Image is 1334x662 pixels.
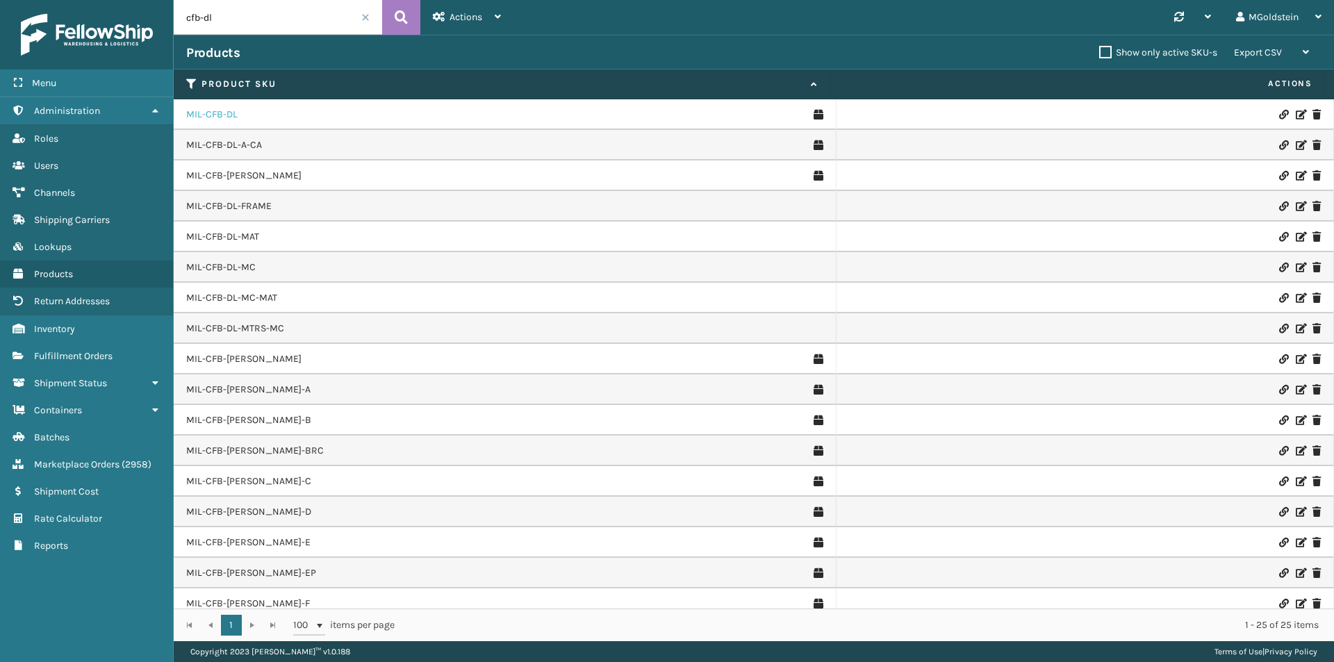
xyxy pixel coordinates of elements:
span: Batches [34,431,69,443]
i: Edit [1296,293,1304,303]
span: Rate Calculator [34,513,102,524]
i: Delete [1312,354,1321,364]
i: Edit [1296,201,1304,211]
i: Delete [1312,507,1321,517]
i: Delete [1312,568,1321,578]
i: Link Product [1279,354,1287,364]
label: Show only active SKU-s [1099,47,1217,58]
span: Menu [32,77,56,89]
div: 1 - 25 of 25 items [414,618,1319,632]
span: Shipping Carriers [34,214,110,226]
span: Inventory [34,323,75,335]
i: Link Product [1279,599,1287,609]
i: Edit [1296,507,1304,517]
i: Link Product [1279,232,1287,242]
i: Link Product [1279,446,1287,456]
a: MIL-CFB-[PERSON_NAME]-E [186,536,311,549]
a: MIL-CFB-[PERSON_NAME]-B [186,413,311,427]
span: Fulfillment Orders [34,350,113,362]
i: Delete [1312,201,1321,211]
span: Return Addresses [34,295,110,307]
i: Delete [1312,110,1321,119]
i: Link Product [1279,263,1287,272]
i: Link Product [1279,140,1287,150]
i: Delete [1312,140,1321,150]
i: Edit [1296,110,1304,119]
span: items per page [293,615,395,636]
span: Shipment Status [34,377,107,389]
i: Link Product [1279,415,1287,425]
i: Delete [1312,538,1321,547]
i: Delete [1312,599,1321,609]
a: MIL-CFB-[PERSON_NAME] [186,169,302,183]
i: Link Product [1279,293,1287,303]
i: Link Product [1279,110,1287,119]
a: MIL-CFB-[PERSON_NAME]-D [186,505,311,519]
span: Lookups [34,241,72,253]
a: MIL-CFB-DL-FRAME [186,199,272,213]
a: MIL-CFB-DL-MC-MAT [186,291,277,305]
a: MIL-CFB-DL-MC [186,260,256,274]
i: Edit [1296,385,1304,395]
h3: Products [186,44,240,61]
span: Reports [34,540,68,552]
i: Delete [1312,415,1321,425]
span: Roles [34,133,58,144]
span: Export CSV [1234,47,1282,58]
a: MIL-CFB-DL [186,108,238,122]
i: Edit [1296,140,1304,150]
i: Edit [1296,415,1304,425]
a: MIL-CFB-[PERSON_NAME]-BRC [186,444,324,458]
i: Link Product [1279,507,1287,517]
i: Link Product [1279,324,1287,333]
i: Delete [1312,477,1321,486]
i: Delete [1312,171,1321,181]
a: Terms of Use [1214,647,1262,656]
a: MIL-CFB-[PERSON_NAME]-C [186,474,311,488]
a: MIL-CFB-DL-MTRS-MC [186,322,284,336]
i: Link Product [1279,201,1287,211]
i: Edit [1296,599,1304,609]
a: 1 [221,615,242,636]
span: Users [34,160,58,172]
span: Administration [34,105,100,117]
span: Containers [34,404,82,416]
i: Delete [1312,385,1321,395]
p: Copyright 2023 [PERSON_NAME]™ v 1.0.188 [190,641,350,662]
i: Edit [1296,538,1304,547]
i: Link Product [1279,568,1287,578]
span: 100 [293,618,314,632]
span: Shipment Cost [34,486,99,497]
i: Link Product [1279,538,1287,547]
i: Delete [1312,232,1321,242]
span: Marketplace Orders [34,458,120,470]
i: Edit [1296,232,1304,242]
i: Link Product [1279,171,1287,181]
i: Edit [1296,324,1304,333]
i: Edit [1296,171,1304,181]
i: Link Product [1279,477,1287,486]
a: MIL-CFB-DL-A-CA [186,138,262,152]
i: Delete [1312,446,1321,456]
i: Edit [1296,568,1304,578]
i: Link Product [1279,385,1287,395]
img: logo [21,14,153,56]
label: Product SKU [201,78,804,90]
i: Edit [1296,263,1304,272]
span: Channels [34,187,75,199]
span: Actions [835,72,1321,95]
i: Edit [1296,446,1304,456]
i: Edit [1296,354,1304,364]
a: MIL-CFB-[PERSON_NAME]-A [186,383,311,397]
i: Edit [1296,477,1304,486]
i: Delete [1312,324,1321,333]
div: | [1214,641,1317,662]
span: Products [34,268,73,280]
a: Privacy Policy [1265,647,1317,656]
span: ( 2958 ) [122,458,151,470]
a: MIL-CFB-DL-MAT [186,230,259,244]
i: Delete [1312,293,1321,303]
a: MIL-CFB-[PERSON_NAME]-EP [186,566,316,580]
a: MIL-CFB-[PERSON_NAME] [186,352,302,366]
span: Actions [450,11,482,23]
